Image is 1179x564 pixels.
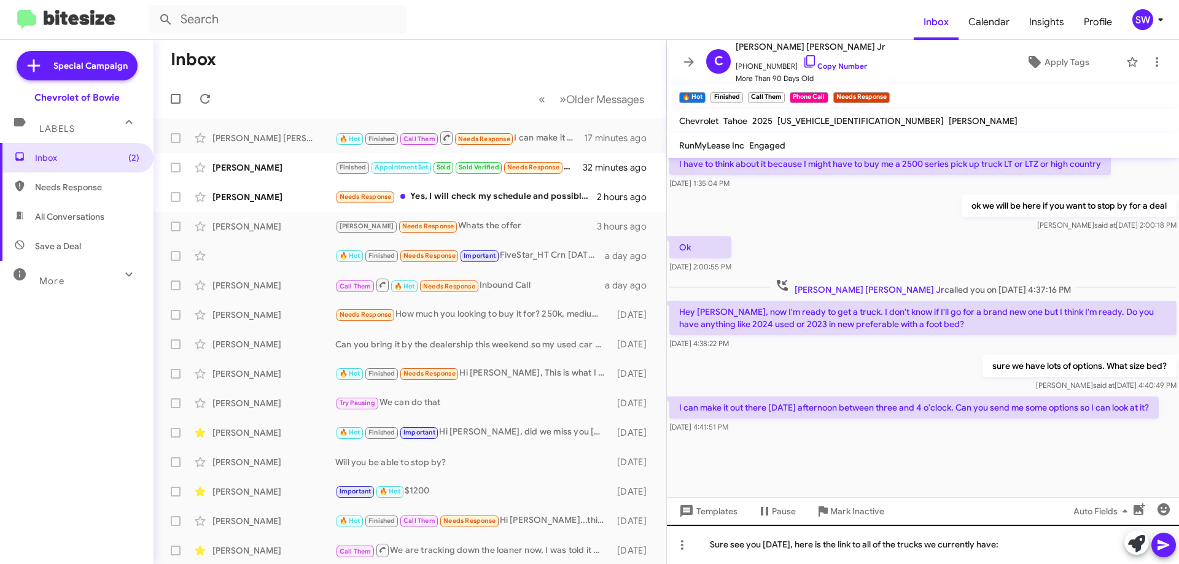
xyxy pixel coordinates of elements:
span: Needs Response [423,282,475,290]
span: 🔥 Hot [394,282,415,290]
div: [PERSON_NAME] [212,309,335,321]
small: Call Them [748,92,785,103]
span: Finished [340,163,367,171]
div: Chevrolet of Bowie [34,91,120,104]
div: Sure see you [DATE], here is the link to all of the trucks we currently have: [667,525,1179,564]
div: [PERSON_NAME] [212,220,335,233]
span: [DATE] 1:35:04 PM [669,179,730,188]
span: [PHONE_NUMBER] [736,54,885,72]
span: [DATE] 2:00:55 PM [669,262,731,271]
span: Labels [39,123,75,134]
a: Insights [1019,4,1074,40]
span: Call Them [403,517,435,525]
input: Search [149,5,407,34]
span: said at [1094,220,1116,230]
div: Can you bring it by the dealership this weekend so my used car manager can take a look at it? [335,338,611,350]
button: Next [552,87,652,112]
div: Hi [PERSON_NAME], This is what I had planned to distribute this weeknd at [PERSON_NAME] and Home ... [335,366,611,381]
div: [DATE] [611,368,656,380]
div: 17 minutes ago [584,132,656,144]
span: Finished [368,428,395,436]
span: Mark Inactive [830,500,884,522]
span: Templates [677,500,737,522]
div: Yes, I will check my schedule and possibly swing by this weekend [335,190,597,204]
span: [PERSON_NAME] [949,115,1018,126]
span: Needs Response [403,369,456,377]
div: We are tracking down the loaner now, I was told it was in detail but it is not. Once we have the ... [335,543,611,558]
span: Call Them [340,282,372,290]
div: Will you be able to stop by? [335,456,611,468]
span: Older Messages [566,93,644,106]
button: Templates [667,500,747,522]
span: Call Them [403,135,435,143]
div: [DATE] [611,544,656,557]
div: [PERSON_NAME] [212,191,335,203]
span: C [714,52,723,71]
span: Important [403,428,435,436]
p: Ok [669,236,731,258]
div: [DATE] [611,456,656,468]
div: [PERSON_NAME] [PERSON_NAME] Jr [212,132,335,144]
span: [PERSON_NAME] [DATE] 4:40:49 PM [1036,381,1177,390]
span: Special Campaign [53,60,128,72]
span: [PERSON_NAME] [PERSON_NAME] Jr [736,39,885,54]
span: [DATE] 4:38:22 PM [669,339,729,348]
div: Hi [335,160,583,174]
span: 🔥 Hot [340,369,360,377]
div: [PERSON_NAME] [212,338,335,350]
span: Finished [368,517,395,525]
span: More [39,276,64,287]
span: 🔥 Hot [340,517,360,525]
span: Finished [368,135,395,143]
div: a day ago [605,279,656,292]
div: Hi [PERSON_NAME], did we miss you [DATE]? [335,425,611,439]
div: Whats the offer [335,219,597,233]
div: 3 hours ago [597,220,656,233]
a: Inbox [914,4,959,40]
span: Needs Response [35,181,139,193]
nav: Page navigation example [532,87,652,112]
div: [DATE] [611,309,656,321]
div: [PERSON_NAME] [212,279,335,292]
button: Pause [747,500,806,522]
span: Save a Deal [35,240,81,252]
h1: Inbox [171,50,216,69]
div: [DATE] [611,397,656,409]
button: Previous [531,87,553,112]
div: [PERSON_NAME] [212,456,335,468]
span: Sold Verified [459,163,499,171]
small: 🔥 Hot [679,92,706,103]
span: Engaged [749,140,785,151]
span: Pause [772,500,796,522]
span: Needs Response [443,517,496,525]
span: Needs Response [458,135,510,143]
div: FiveStar_HT Crn [DATE]-[DATE] $3.8 +10.25 Crn [DATE] $3.78 +10.25 Bns [DATE] $9.74 +6.5 [335,249,605,263]
span: 🔥 Hot [340,428,360,436]
span: Call Them [340,547,372,555]
span: Needs Response [507,163,559,171]
div: [DATE] [611,515,656,527]
small: Finished [710,92,742,103]
span: (2) [128,152,139,164]
div: [PERSON_NAME] [212,485,335,498]
div: [PERSON_NAME] [212,368,335,380]
a: Profile [1074,4,1122,40]
span: called you on [DATE] 4:37:16 PM [770,278,1076,296]
span: Needs Response [340,193,392,201]
span: Tahoe [723,115,747,126]
div: Hi [PERSON_NAME]...this is [PERSON_NAME]...you reached out to me a few months ago about buying my... [335,514,611,528]
span: » [559,91,566,107]
span: Important [464,252,496,260]
span: 🔥 Hot [340,135,360,143]
div: [DATE] [611,427,656,439]
div: Inbound Call [335,277,605,293]
span: Finished [368,252,395,260]
span: « [539,91,545,107]
button: SW [1122,9,1165,30]
span: [PERSON_NAME] [DATE] 2:00:18 PM [1037,220,1177,230]
span: Needs Response [340,311,392,319]
span: 🔥 Hot [340,252,360,260]
button: Apply Tags [994,51,1120,73]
